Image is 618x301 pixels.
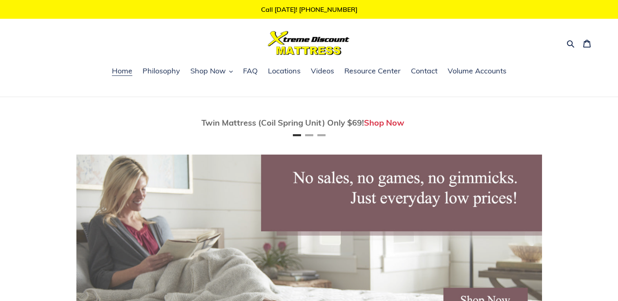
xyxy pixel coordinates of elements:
[317,134,326,136] button: Page 3
[444,65,511,77] a: Volume Accounts
[264,65,305,77] a: Locations
[293,134,301,136] button: Page 1
[305,134,313,136] button: Page 2
[448,66,506,76] span: Volume Accounts
[307,65,338,77] a: Videos
[268,66,301,76] span: Locations
[108,65,136,77] a: Home
[143,66,180,76] span: Philosophy
[243,66,258,76] span: FAQ
[411,66,437,76] span: Contact
[311,66,334,76] span: Videos
[186,65,237,77] button: Shop Now
[138,65,184,77] a: Philosophy
[190,66,226,76] span: Shop Now
[344,66,401,76] span: Resource Center
[201,117,364,128] span: Twin Mattress (Coil Spring Unit) Only $69!
[340,65,405,77] a: Resource Center
[268,31,350,55] img: Xtreme Discount Mattress
[364,117,404,128] a: Shop Now
[407,65,442,77] a: Contact
[239,65,262,77] a: FAQ
[112,66,132,76] span: Home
